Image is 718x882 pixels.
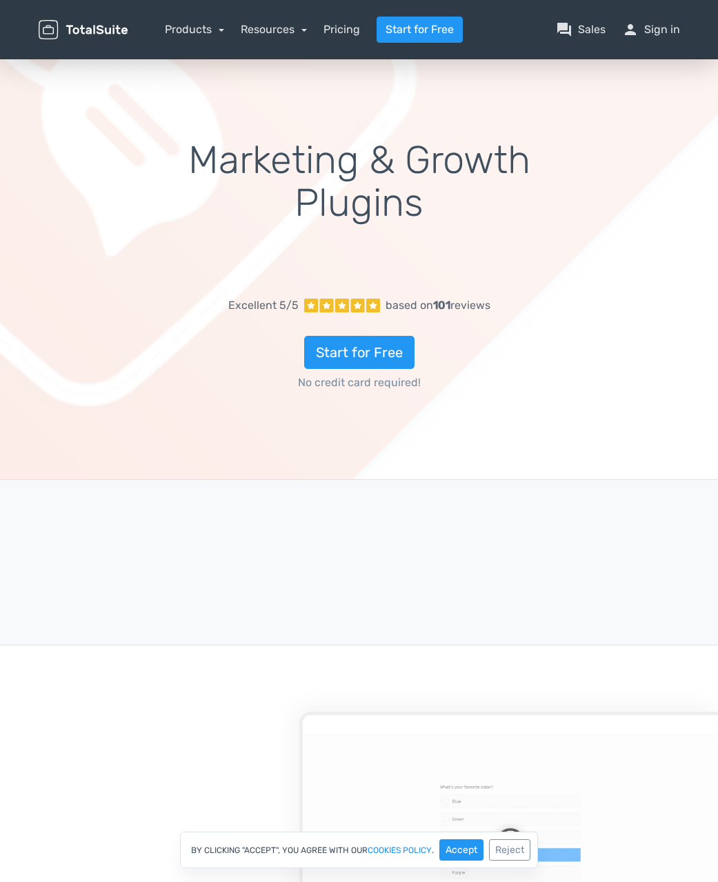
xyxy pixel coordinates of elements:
[154,292,564,319] a: Excellent 5/5 based on101reviews
[556,21,606,38] a: question_answerSales
[304,336,415,369] a: Start for Free
[622,21,639,38] span: person
[489,839,530,861] button: Reject
[180,832,538,868] div: By clicking "Accept", you agree with our .
[241,23,307,36] a: Resources
[165,23,224,36] a: Products
[323,21,360,38] a: Pricing
[433,299,450,312] strong: 101
[154,374,564,391] span: No credit card required!
[439,839,483,861] button: Accept
[228,297,299,314] span: Excellent 5/5
[39,20,128,39] img: TotalSuite for WordPress
[622,21,680,38] a: personSign in
[386,297,490,314] div: based on reviews
[556,21,572,38] span: question_answer
[377,17,463,43] a: Start for Free
[368,846,432,854] a: cookies policy
[154,139,564,224] h1: Marketing & Growth Plugins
